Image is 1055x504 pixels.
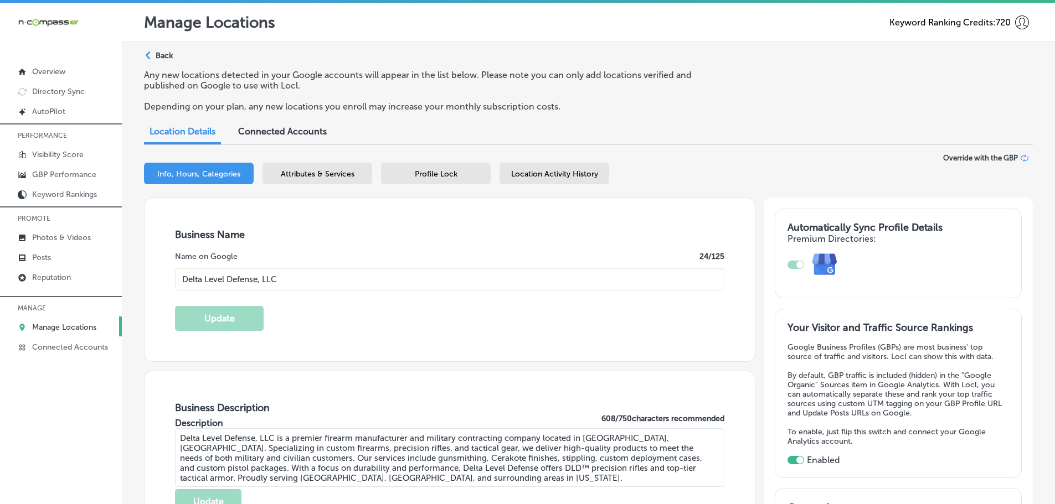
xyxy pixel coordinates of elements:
[788,342,1009,361] p: Google Business Profiles (GBPs) are most business' top source of traffic and visitors. Locl can s...
[32,87,85,96] p: Directory Sync
[32,67,65,76] p: Overview
[788,427,1009,446] p: To enable, just flip this switch and connect your Google Analytics account.
[144,13,275,32] p: Manage Locations
[804,244,846,285] img: e7ababfa220611ac49bdb491a11684a6.png
[175,418,223,428] label: Description
[144,101,722,112] p: Depending on your plan, any new locations you enroll may increase your monthly subscription costs.
[788,221,1009,233] h3: Automatically Sync Profile Details
[807,455,840,465] label: Enabled
[175,306,264,331] button: Update
[175,268,724,290] input: Enter Location Name
[150,126,215,137] span: Location Details
[32,323,96,332] p: Manage Locations
[32,190,97,199] p: Keyword Rankings
[788,321,1009,334] h3: Your Visitor and Traffic Source Rankings
[32,107,65,116] p: AutoPilot
[175,228,724,241] h3: Business Name
[175,402,724,414] h3: Business Description
[32,150,84,159] p: Visibility Score
[32,233,91,242] p: Photos & Videos
[788,371,1009,418] p: By default, GBP traffic is included (hidden) in the "Google Organic" Sources item in Google Analy...
[156,51,173,60] p: Back
[32,342,108,352] p: Connected Accounts
[175,252,238,261] label: Name on Google
[32,273,71,282] p: Reputation
[889,17,1011,28] span: Keyword Ranking Credits: 720
[157,169,240,179] span: Info, Hours, Categories
[238,126,327,137] span: Connected Accounts
[32,253,51,262] p: Posts
[175,428,724,487] textarea: Delta Level Defense, LLC is a premier firearm manufacturer and military contracting company locat...
[415,169,457,179] span: Profile Lock
[18,17,79,28] img: 660ab0bf-5cc7-4cb8-ba1c-48b5ae0f18e60NCTV_CLogo_TV_Black_-500x88.png
[699,252,724,261] label: 24 /125
[511,169,598,179] span: Location Activity History
[32,170,96,179] p: GBP Performance
[281,169,354,179] span: Attributes & Services
[144,70,722,91] p: Any new locations detected in your Google accounts will appear in the list below. Please note you...
[788,233,1009,244] h4: Premium Directories:
[943,154,1018,162] span: Override with the GBP
[601,414,724,428] label: 608 / 750 characters recommended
